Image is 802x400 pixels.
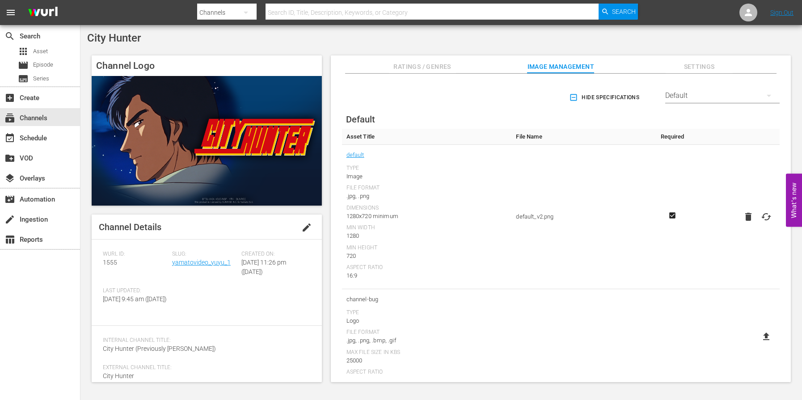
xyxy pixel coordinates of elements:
a: Sign Out [770,9,794,16]
span: Ratings / Genres [389,61,456,72]
span: Overlays [4,173,15,184]
div: 25000 [346,356,507,365]
span: Settings [666,61,733,72]
span: menu [5,7,16,18]
div: Type [346,309,507,316]
span: VOD [4,153,15,164]
span: Automation [4,194,15,205]
div: Dimensions [346,205,507,212]
span: Search [612,4,636,20]
span: Series [18,73,29,84]
th: Required [654,129,690,145]
div: File Format [346,329,507,336]
div: 1280x720 minimum [346,212,507,221]
div: Default [665,83,780,108]
a: yamatovideo_yuyu_1 [172,259,231,266]
button: Open Feedback Widget [786,173,802,227]
span: City Hunter [87,32,141,44]
span: Schedule [4,133,15,143]
div: Image [346,172,507,181]
div: 16:9 [346,271,507,280]
img: City Hunter [92,76,322,205]
span: Image Management [527,61,594,72]
div: 720 [346,252,507,261]
span: Episode [33,60,53,69]
div: .jpg, .png [346,192,507,201]
th: Asset Title [342,129,512,145]
span: City Hunter [103,372,134,379]
span: Internal Channel Title: [103,337,306,344]
span: edit [301,222,312,233]
button: Hide Specifications [567,85,643,110]
span: Created On: [241,251,306,258]
span: Episode [18,60,29,71]
img: ans4CAIJ8jUAAAAAAAAAAAAAAAAAAAAAAAAgQb4GAAAAAAAAAAAAAAAAAAAAAAAAJMjXAAAAAAAAAAAAAAAAAAAAAAAAgAT5G... [21,2,64,23]
div: Logo [346,316,507,325]
div: File Format [346,185,507,192]
span: Slug: [172,251,237,258]
span: search [4,31,15,42]
span: Ingestion [4,214,15,225]
div: Type [346,165,507,172]
span: Asset [18,46,29,57]
span: Series [33,74,49,83]
span: External Channel Title: [103,364,306,371]
svg: Required [667,211,678,219]
th: File Name [511,129,654,145]
a: default [346,149,364,161]
button: Search [599,4,638,20]
div: 1280 [346,232,507,240]
span: Reports [4,234,15,245]
td: default_v2.png [511,145,654,289]
span: [DATE] 9:45 am ([DATE]) [103,295,167,303]
div: .jpg, .png, .bmp, .gif [346,336,507,345]
div: Min Height [346,244,507,252]
h4: Channel Logo [92,55,322,76]
span: City Hunter (Previously [PERSON_NAME]) [103,345,216,352]
div: Aspect Ratio [346,369,507,376]
span: [DATE] 11:26 pm ([DATE]) [241,259,286,275]
button: edit [296,217,317,238]
span: Wurl ID: [103,251,168,258]
span: Create [4,93,15,103]
div: Min Width [346,224,507,232]
div: Aspect Ratio [346,264,507,271]
span: channel-bug [346,294,507,305]
div: Max File Size In Kbs [346,349,507,356]
span: Channel Details [99,222,161,232]
span: Asset [33,47,48,56]
span: Default [346,114,375,125]
span: 1555 [103,259,117,266]
span: Channels [4,113,15,123]
span: Hide Specifications [571,93,639,102]
span: Last Updated: [103,287,168,295]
